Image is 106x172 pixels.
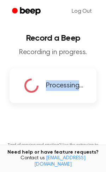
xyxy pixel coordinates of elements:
[4,155,102,168] span: Contact us
[6,143,100,153] p: Tired of copying and pasting? Use the extension to automatically insert your recordings.
[65,3,99,20] a: Log Out
[6,34,100,42] h1: Record a Beep
[34,156,86,167] a: [EMAIL_ADDRESS][DOMAIN_NAME]
[6,48,100,57] p: Recording in progress.
[7,5,47,18] a: Beep
[46,80,83,91] span: Processing...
